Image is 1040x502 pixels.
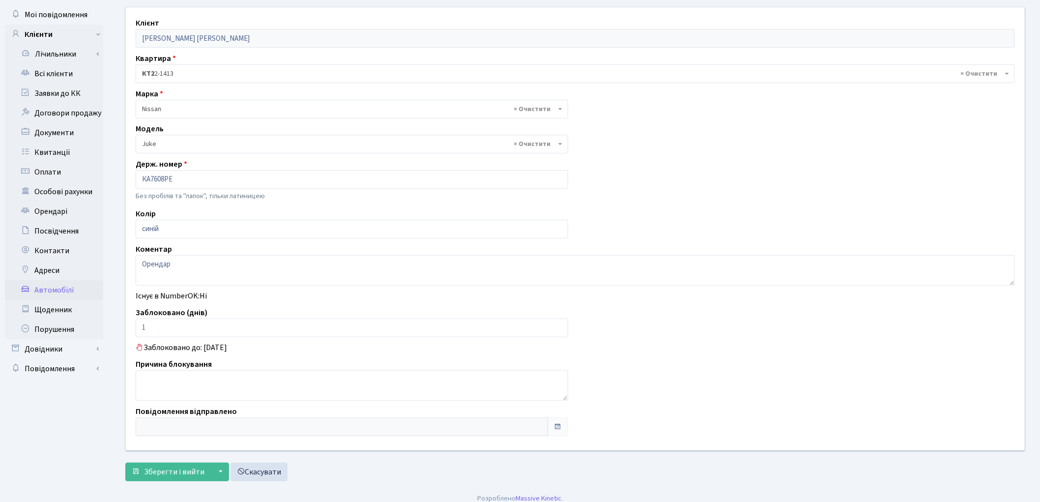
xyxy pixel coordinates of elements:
[5,359,103,379] a: Повідомлення
[5,261,103,280] a: Адреси
[5,25,103,44] a: Клієнти
[136,191,568,202] p: Без пробілів та "лапок", тільки латиницею
[5,339,103,359] a: Довідники
[514,139,551,149] span: Видалити всі елементи
[136,88,163,100] label: Марка
[231,463,288,481] a: Скасувати
[136,135,568,153] span: Juke
[142,104,556,114] span: Nissan
[200,291,207,301] span: Ні
[136,158,187,170] label: Держ. номер
[136,123,164,135] label: Модель
[142,69,1003,79] span: <b>КТ2</b>&nbsp;&nbsp;&nbsp;2-1413
[11,44,103,64] a: Лічильники
[5,221,103,241] a: Посвідчення
[136,64,1015,83] span: <b>КТ2</b>&nbsp;&nbsp;&nbsp;2-1413
[128,342,1022,354] div: Заблоковано до: [DATE]
[136,307,207,319] label: Заблоковано (днів)
[5,300,103,320] a: Щоденник
[5,241,103,261] a: Контакти
[136,243,172,255] label: Коментар
[5,5,103,25] a: Мої повідомлення
[136,208,156,220] label: Колір
[136,406,237,417] label: Повідомлення відправлено
[961,69,998,79] span: Видалити всі елементи
[136,255,1015,286] textarea: Орендар
[514,104,551,114] span: Видалити всі елементи
[25,9,87,20] span: Мої повідомлення
[5,64,103,84] a: Всі клієнти
[5,103,103,123] a: Договори продажу
[5,143,103,162] a: Квитанції
[5,123,103,143] a: Документи
[142,69,154,79] b: КТ2
[5,182,103,202] a: Особові рахунки
[136,100,568,118] span: Nissan
[136,17,159,29] label: Клієнт
[136,53,176,64] label: Квартира
[144,467,204,477] span: Зберегти і вийти
[5,280,103,300] a: Автомобілі
[5,202,103,221] a: Орендарі
[5,320,103,339] a: Порушення
[5,162,103,182] a: Оплати
[136,358,212,370] label: Причина блокування
[128,290,1022,302] div: Існує в NumberOK:
[142,139,556,149] span: Juke
[125,463,211,481] button: Зберегти і вийти
[5,84,103,103] a: Заявки до КК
